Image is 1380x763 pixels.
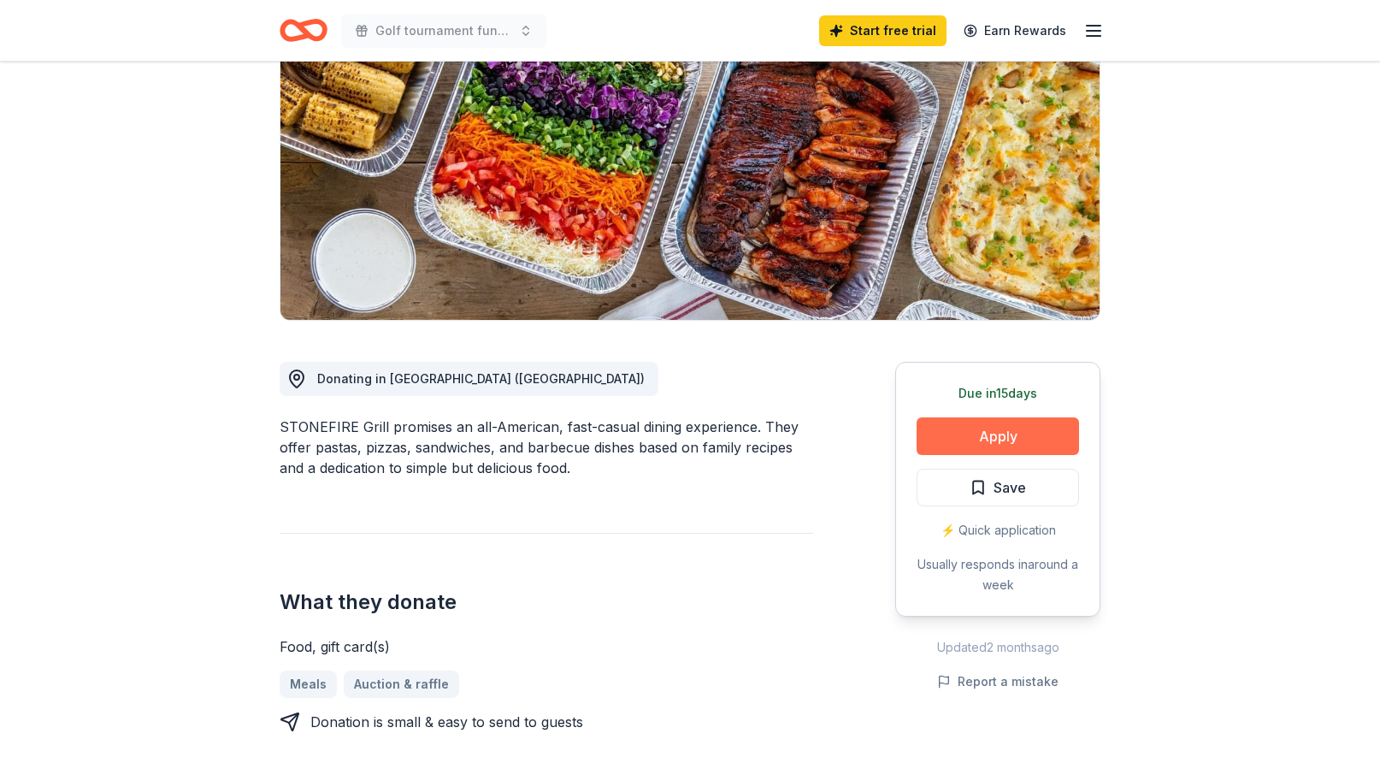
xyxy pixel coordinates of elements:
[895,637,1100,658] div: Updated 2 months ago
[280,671,337,698] a: Meals
[953,15,1076,46] a: Earn Rewards
[994,476,1026,499] span: Save
[917,554,1079,595] div: Usually responds in around a week
[917,469,1079,506] button: Save
[280,10,327,50] a: Home
[280,636,813,657] div: Food, gift card(s)
[280,589,813,616] h2: What they donate
[917,383,1079,404] div: Due in 15 days
[819,15,947,46] a: Start free trial
[937,671,1059,692] button: Report a mistake
[310,712,583,732] div: Donation is small & easy to send to guests
[341,14,546,48] button: Golf tournament fundraiser
[917,417,1079,455] button: Apply
[375,21,512,41] span: Golf tournament fundraiser
[344,671,459,698] a: Auction & raffle
[317,371,645,386] span: Donating in [GEOGRAPHIC_DATA] ([GEOGRAPHIC_DATA])
[280,417,813,478] div: STONEFIRE Grill promises an all-American, fast-casual dining experience. They offer pastas, pizza...
[917,520,1079,541] div: ⚡️ Quick application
